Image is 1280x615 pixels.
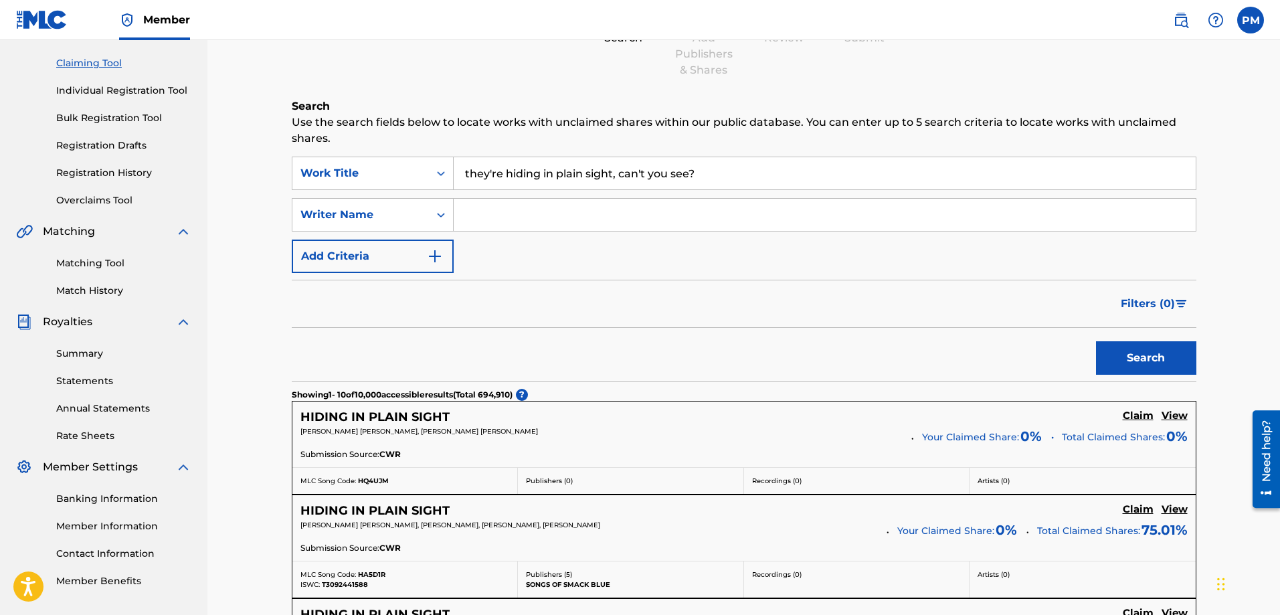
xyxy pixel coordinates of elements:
iframe: Resource Center [1243,406,1280,513]
h5: Claim [1123,503,1154,516]
span: Submission Source: [300,448,379,460]
span: Royalties [43,314,92,330]
h6: Search [292,98,1196,114]
p: Publishers ( 0 ) [526,476,735,486]
button: Filters (0) [1113,287,1196,321]
span: 0 % [1020,426,1042,446]
span: Submission Source: [300,542,379,554]
div: Add Publishers & Shares [670,30,737,78]
a: Registration History [56,166,191,180]
a: Summary [56,347,191,361]
a: Rate Sheets [56,429,191,443]
p: Recordings ( 0 ) [752,569,962,580]
span: HA5D1R [358,570,385,579]
a: Registration Drafts [56,139,191,153]
img: MLC Logo [16,10,68,29]
a: Bulk Registration Tool [56,111,191,125]
a: Matching Tool [56,256,191,270]
p: Recordings ( 0 ) [752,476,962,486]
span: Matching [43,224,95,240]
a: View [1162,503,1188,518]
span: Total Claimed Shares: [1062,430,1165,444]
a: Public Search [1168,7,1194,33]
span: MLC Song Code: [300,570,356,579]
img: Royalties [16,314,32,330]
p: SONGS OF SMACK BLUE [526,580,735,590]
form: Search Form [292,157,1196,381]
img: filter [1176,300,1187,308]
img: help [1208,12,1224,28]
iframe: Chat Widget [1213,551,1280,615]
img: Member Settings [16,459,32,475]
button: Add Criteria [292,240,454,273]
a: Match History [56,284,191,298]
span: [PERSON_NAME] [PERSON_NAME], [PERSON_NAME], [PERSON_NAME], [PERSON_NAME] [300,521,600,529]
span: ISWC: [300,580,320,589]
div: Help [1202,7,1229,33]
div: User Menu [1237,7,1264,33]
img: 9d2ae6d4665cec9f34b9.svg [427,248,443,264]
span: CWR [379,542,401,554]
h5: View [1162,503,1188,516]
span: Member Settings [43,459,138,475]
a: Overclaims Tool [56,193,191,207]
span: T3092441588 [322,580,368,589]
div: Writer Name [300,207,421,223]
div: Work Title [300,165,421,181]
span: Your Claimed Share: [922,430,1019,444]
p: Use the search fields below to locate works with unclaimed shares within our public database. You... [292,114,1196,147]
div: Drag [1217,564,1225,604]
img: Matching [16,224,33,240]
button: Search [1096,341,1196,375]
span: Filters ( 0 ) [1121,296,1175,312]
h5: View [1162,410,1188,422]
span: 75.01 % [1141,520,1188,540]
span: Total Claimed Shares: [1037,525,1140,537]
p: Showing 1 - 10 of 10,000 accessible results (Total 694,910 ) [292,389,513,401]
img: expand [175,224,191,240]
a: Individual Registration Tool [56,84,191,98]
span: Member [143,12,190,27]
img: Top Rightsholder [119,12,135,28]
a: Contact Information [56,547,191,561]
p: Artists ( 0 ) [978,569,1188,580]
p: Publishers ( 5 ) [526,569,735,580]
img: expand [175,459,191,475]
img: search [1173,12,1189,28]
h5: Claim [1123,410,1154,422]
span: 0% [1166,426,1188,446]
h5: HIDING IN PLAIN SIGHT [300,503,450,519]
span: MLC Song Code: [300,476,356,485]
a: View [1162,410,1188,424]
h5: HIDING IN PLAIN SIGHT [300,410,450,425]
a: Member Benefits [56,574,191,588]
p: Artists ( 0 ) [978,476,1188,486]
a: Annual Statements [56,402,191,416]
a: Statements [56,374,191,388]
span: [PERSON_NAME] [PERSON_NAME], [PERSON_NAME] [PERSON_NAME] [300,427,538,436]
a: Member Information [56,519,191,533]
span: ? [516,389,528,401]
span: HQ4UJM [358,476,389,485]
a: Claiming Tool [56,56,191,70]
span: 0 % [996,520,1017,540]
img: expand [175,314,191,330]
span: Your Claimed Share: [897,524,994,538]
span: CWR [379,448,401,460]
a: Banking Information [56,492,191,506]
